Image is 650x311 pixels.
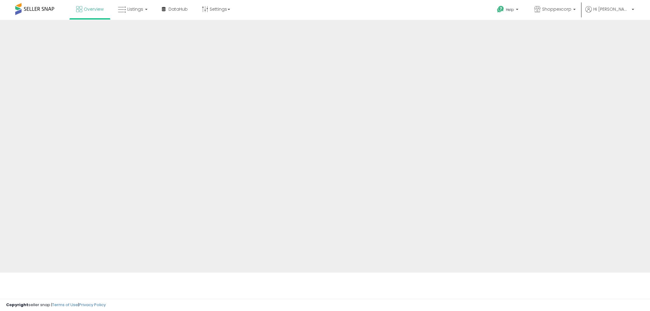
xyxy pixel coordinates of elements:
span: Hi [PERSON_NAME] [593,6,630,12]
a: Hi [PERSON_NAME] [585,6,634,20]
span: DataHub [169,6,188,12]
i: Get Help [497,5,504,13]
a: Help [492,1,524,20]
span: Shoppexcorp [542,6,571,12]
span: Listings [127,6,143,12]
span: Help [506,7,514,12]
span: Overview [84,6,104,12]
